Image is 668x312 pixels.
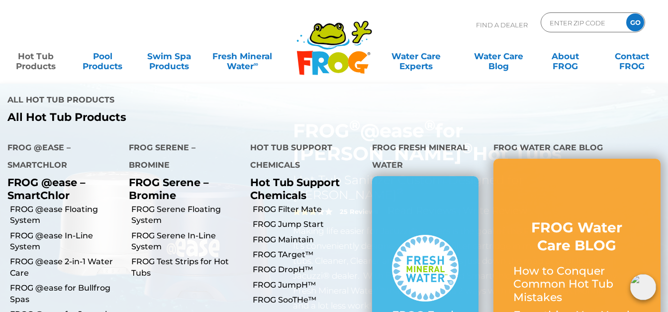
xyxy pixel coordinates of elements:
[7,91,327,111] h4: All Hot Tub Products
[626,13,644,31] input: GO
[253,264,364,275] a: FROG DropH™
[131,256,243,279] a: FROG Test Strips for Hot Tubs
[77,46,128,66] a: PoolProducts
[549,15,616,30] input: Zip Code Form
[473,46,525,66] a: Water CareBlog
[540,46,591,66] a: AboutFROG
[129,139,235,176] h4: FROG Serene – Bromine
[10,204,121,226] a: FROG @ease Floating System
[7,176,114,201] p: FROG @ease – SmartChlor
[253,249,364,260] a: FROG TArget™
[7,139,114,176] h4: FROG @ease – SmartChlor
[630,274,656,300] img: openIcon
[10,230,121,253] a: FROG @ease In-Line System
[250,176,340,201] a: Hot Tub Support Chemicals
[606,46,658,66] a: ContactFROG
[131,230,243,253] a: FROG Serene In-Line System
[131,204,243,226] a: FROG Serene Floating System
[513,218,641,255] h3: FROG Water Care BLOG
[143,46,195,66] a: Swim SpaProducts
[10,46,62,66] a: Hot TubProducts
[7,111,327,124] a: All Hot Tub Products
[372,139,478,176] h4: FROG Fresh Mineral Water
[253,204,364,215] a: FROG Filter Mate
[210,46,275,66] a: Fresh MineralWater∞
[374,46,458,66] a: Water CareExperts
[253,219,364,230] a: FROG Jump Start
[10,283,121,305] a: FROG @ease for Bullfrog Spas
[254,60,258,68] sup: ∞
[253,234,364,245] a: FROG Maintain
[10,256,121,279] a: FROG @ease 2-in-1 Water Care
[476,12,528,37] p: Find A Dealer
[253,295,364,306] a: FROG SooTHe™
[253,280,364,291] a: FROG JumpH™
[493,139,661,159] h4: FROG Water Care Blog
[250,139,357,176] h4: Hot Tub Support Chemicals
[513,265,641,304] p: How to Conquer Common Hot Tub Mistakes
[129,176,235,201] p: FROG Serene – Bromine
